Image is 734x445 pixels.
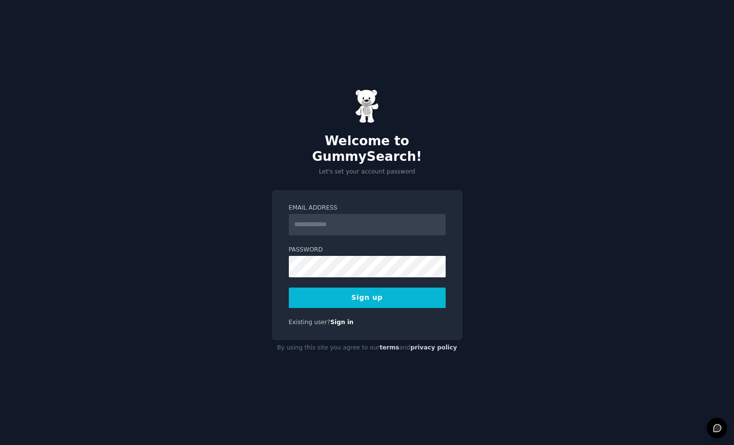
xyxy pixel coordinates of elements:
[289,288,446,308] button: Sign up
[272,340,463,356] div: By using this site you agree to our and
[289,246,446,254] label: Password
[330,319,354,326] a: Sign in
[289,204,446,213] label: Email Address
[289,319,331,326] span: Existing user?
[379,344,399,351] a: terms
[272,168,463,176] p: Let's set your account password
[411,344,457,351] a: privacy policy
[355,89,379,123] img: Gummy Bear
[272,134,463,164] h2: Welcome to GummySearch!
